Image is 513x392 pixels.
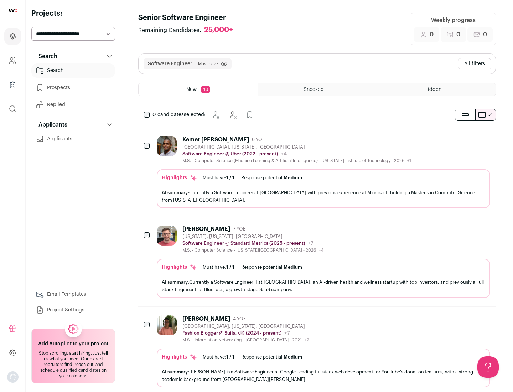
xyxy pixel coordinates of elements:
div: Response potential: [241,354,302,360]
a: Search [31,63,115,78]
span: 1 / 1 [226,265,234,269]
div: [GEOGRAPHIC_DATA], [US_STATE], [GEOGRAPHIC_DATA] [182,144,411,150]
span: New [186,87,197,92]
span: AI summary: [162,190,189,195]
a: Applicants [31,132,115,146]
div: Response potential: [241,264,302,270]
div: Currently a Software Engineer at [GEOGRAPHIC_DATA] with previous experience at Microsoft, holding... [162,189,485,204]
div: Weekly progress [431,16,476,25]
span: 0 [483,30,487,39]
img: 92c6d1596c26b24a11d48d3f64f639effaf6bd365bf059bea4cfc008ddd4fb99.jpg [157,226,177,246]
img: nopic.png [7,371,19,383]
p: Software Engineer @ Standard Metrics (2025 - present) [182,241,305,246]
a: Replied [31,98,115,112]
a: [PERSON_NAME] 4 YOE [GEOGRAPHIC_DATA], [US_STATE], [GEOGRAPHIC_DATA] Fashion Blogger @ Suila水啦 (2... [157,315,490,387]
span: Remaining Candidates: [138,26,201,35]
button: Search [31,49,115,63]
button: Applicants [31,118,115,132]
div: Highlights [162,354,197,361]
div: [US_STATE], [US_STATE], [GEOGRAPHIC_DATA] [182,234,324,239]
span: 0 [430,30,434,39]
button: Snooze [208,108,223,122]
div: [PERSON_NAME] [182,315,230,323]
div: Highlights [162,264,197,271]
div: Response potential: [241,175,302,181]
span: 6 YOE [252,137,265,143]
a: Hidden [377,83,496,96]
span: 1 / 1 [226,355,234,359]
div: Must have: [203,264,234,270]
p: Software Engineer @ Uber (2022 - present) [182,151,278,157]
span: +7 [308,241,313,246]
a: Snoozed [258,83,377,96]
div: [PERSON_NAME] is a Software Engineer at Google, leading full stack web development for YouTube's ... [162,368,485,383]
div: M.S. - Computer Science (Machine Learning & Artificial Intelligence) - [US_STATE] Institute of Te... [182,158,411,164]
span: +4 [281,151,287,156]
div: [GEOGRAPHIC_DATA], [US_STATE], [GEOGRAPHIC_DATA] [182,324,309,329]
span: Snoozed [304,87,324,92]
img: wellfound-shorthand-0d5821cbd27db2630d0214b213865d53afaa358527fdda9d0ea32b1df1b89c2c.svg [9,9,17,12]
div: 25,000+ [204,26,233,35]
a: Prospects [31,81,115,95]
span: 10 [201,86,210,93]
span: +2 [305,338,309,342]
span: 0 candidates [152,112,184,117]
ul: | [203,264,302,270]
a: Kemet [PERSON_NAME] 6 YOE [GEOGRAPHIC_DATA], [US_STATE], [GEOGRAPHIC_DATA] Software Engineer @ Ub... [157,136,490,208]
span: Must have [198,61,218,67]
span: 0 [456,30,460,39]
a: Projects [4,28,21,45]
button: Add to Prospects [243,108,257,122]
span: Medium [284,355,302,359]
div: Highlights [162,174,197,181]
span: Hidden [424,87,441,92]
span: Medium [284,175,302,180]
p: Search [34,52,57,61]
button: Hide [226,108,240,122]
img: ebffc8b94a612106133ad1a79c5dcc917f1f343d62299c503ebb759c428adb03.jpg [157,315,177,335]
span: Medium [284,265,302,269]
iframe: Help Scout Beacon - Open [477,356,499,378]
div: Must have: [203,175,234,181]
div: Kemet [PERSON_NAME] [182,136,249,143]
h2: Projects: [31,9,115,19]
h2: Add Autopilot to your project [38,340,108,347]
div: M.S. - Computer Science - [US_STATE][GEOGRAPHIC_DATA] - 2026 [182,247,324,253]
button: All filters [458,58,491,69]
a: Company Lists [4,76,21,93]
a: Add Autopilot to your project Stop scrolling, start hiring. Just tell us what you need. Our exper... [31,329,115,383]
a: Project Settings [31,303,115,317]
span: selected: [152,111,206,118]
div: [PERSON_NAME] [182,226,230,233]
ul: | [203,354,302,360]
span: AI summary: [162,370,189,374]
p: Fashion Blogger @ Suila水啦 (2024 - present) [182,330,281,336]
div: Stop scrolling, start hiring. Just tell us what you need. Our expert recruiters find, reach out, ... [36,350,110,379]
span: 7 YOE [233,226,245,232]
a: Company and ATS Settings [4,52,21,69]
a: [PERSON_NAME] 7 YOE [US_STATE], [US_STATE], [GEOGRAPHIC_DATA] Software Engineer @ Standard Metric... [157,226,490,298]
a: Email Templates [31,287,115,301]
button: Open dropdown [7,371,19,383]
span: +1 [407,159,411,163]
span: +4 [319,248,324,252]
div: M.S. - Information Networking - [GEOGRAPHIC_DATA] - 2021 [182,337,309,343]
p: Applicants [34,120,67,129]
span: AI summary: [162,280,189,284]
div: Currently a Software Engineer II at [GEOGRAPHIC_DATA], an AI-driven health and wellness startup w... [162,278,485,293]
ul: | [203,175,302,181]
span: 1 / 1 [226,175,234,180]
img: 927442a7649886f10e33b6150e11c56b26abb7af887a5a1dd4d66526963a6550.jpg [157,136,177,156]
div: Must have: [203,354,234,360]
h1: Senior Software Engineer [138,13,240,23]
span: 4 YOE [233,316,246,322]
button: Software Engineer [148,60,192,67]
span: +7 [284,331,290,336]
